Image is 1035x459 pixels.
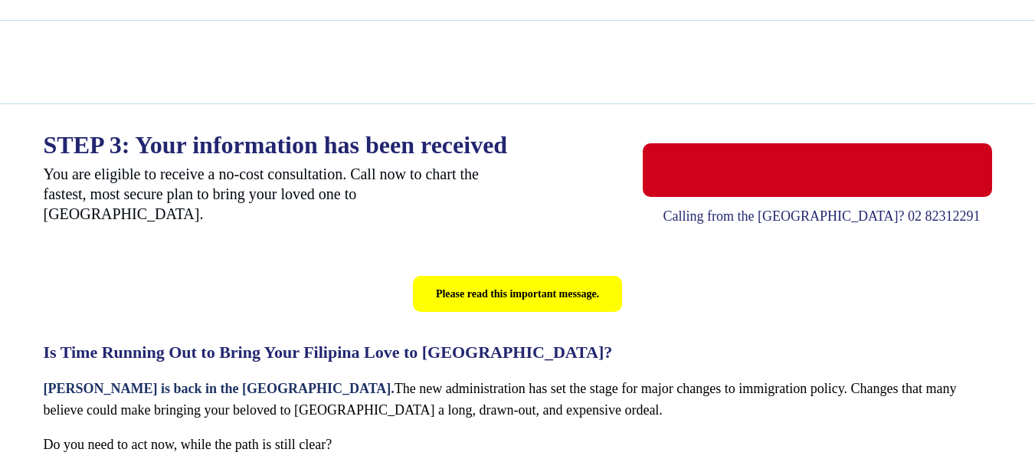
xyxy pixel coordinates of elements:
p: Calling from the [GEOGRAPHIC_DATA]? 02 82312291 [651,205,991,228]
span: The new administration has set the stage for major changes to immigration policy. Changes that ma... [44,381,957,418]
p: You are eligible to receive a no-cost consultation. Call now to chart the fastest, most secure pl... [44,164,509,235]
span: Do you need to act now, while the path is still clear? [44,437,332,452]
h2: Is Time Running Out to Bring Your Filipina Love to [GEOGRAPHIC_DATA]? [44,343,992,362]
p: STEP 3: Your information has been received [44,133,509,156]
span: [PERSON_NAME] is back in the [GEOGRAPHIC_DATA]. [44,381,395,396]
div: Please read this important message. [413,276,622,312]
